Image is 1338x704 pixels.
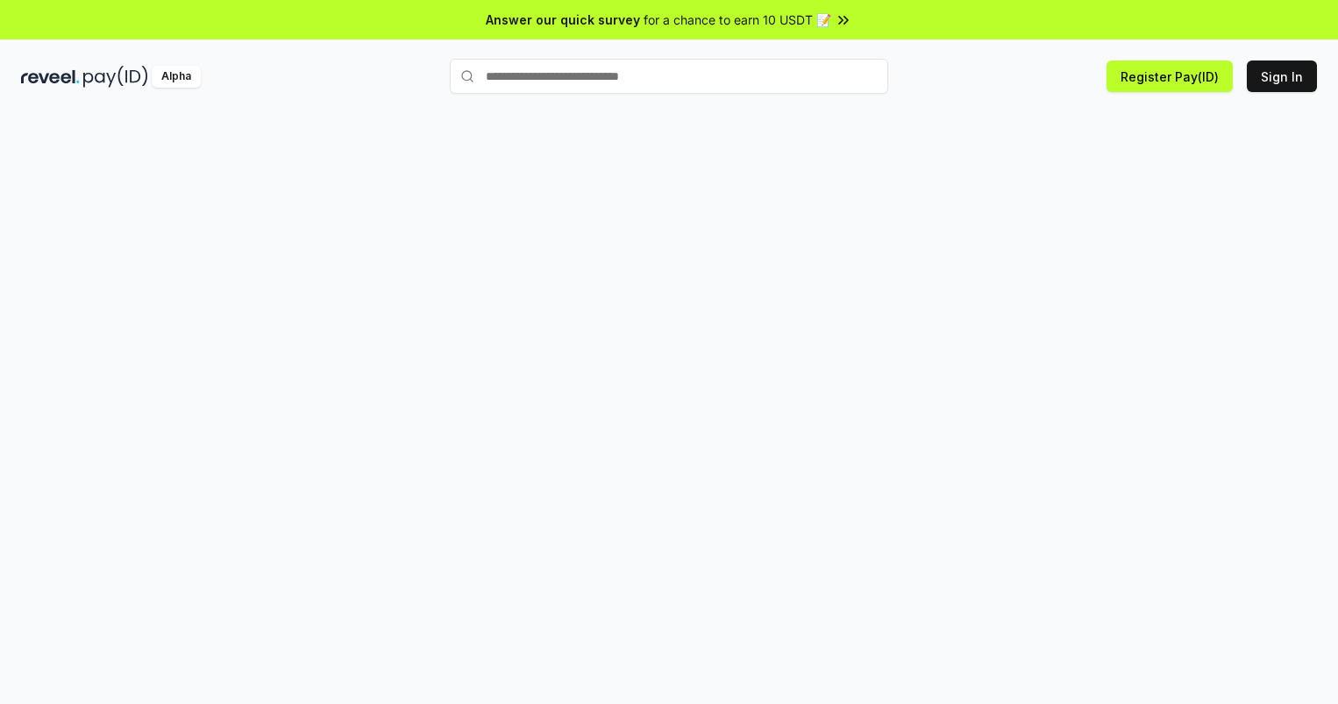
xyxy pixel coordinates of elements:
[486,11,640,29] span: Answer our quick survey
[21,66,80,88] img: reveel_dark
[152,66,201,88] div: Alpha
[83,66,148,88] img: pay_id
[1107,60,1233,92] button: Register Pay(ID)
[1247,60,1317,92] button: Sign In
[644,11,831,29] span: for a chance to earn 10 USDT 📝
